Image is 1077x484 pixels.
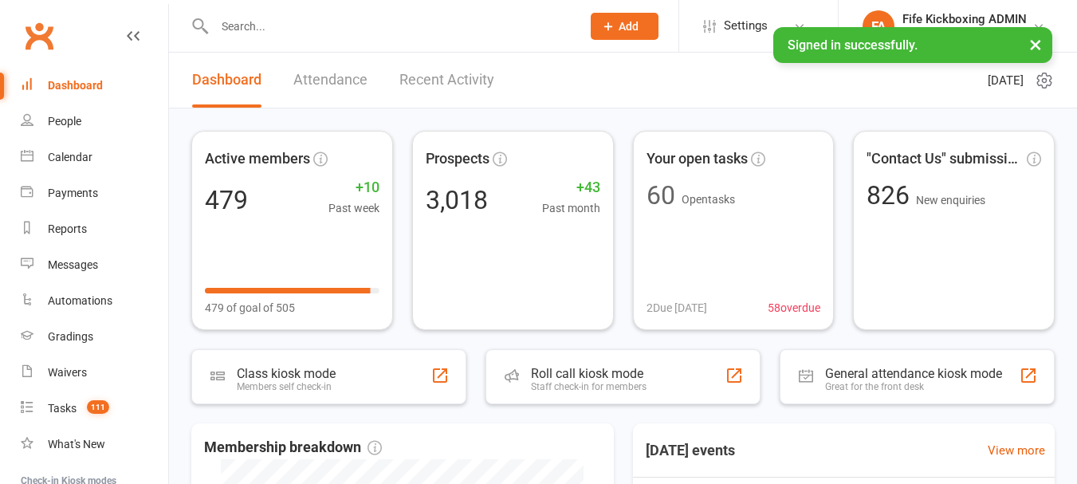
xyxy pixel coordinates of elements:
[21,104,168,140] a: People
[531,366,647,381] div: Roll call kiosk mode
[48,258,98,271] div: Messages
[633,436,748,465] h3: [DATE] events
[426,148,489,171] span: Prospects
[867,180,916,211] span: 826
[399,53,494,108] a: Recent Activity
[48,115,81,128] div: People
[682,193,735,206] span: Open tasks
[619,20,639,33] span: Add
[48,294,112,307] div: Automations
[48,222,87,235] div: Reports
[426,187,488,213] div: 3,018
[293,53,368,108] a: Attendance
[87,400,109,414] span: 111
[237,366,336,381] div: Class kiosk mode
[21,319,168,355] a: Gradings
[205,299,295,317] span: 479 of goal of 505
[542,199,600,217] span: Past month
[825,366,1002,381] div: General attendance kiosk mode
[863,10,894,42] div: FA
[21,68,168,104] a: Dashboard
[21,427,168,462] a: What's New
[788,37,918,53] span: Signed in successfully.
[902,26,1027,41] div: Fife Kickboxing
[205,187,248,213] div: 479
[48,187,98,199] div: Payments
[867,148,1024,171] span: "Contact Us" submissions
[21,355,168,391] a: Waivers
[647,299,707,317] span: 2 Due [DATE]
[48,330,93,343] div: Gradings
[988,441,1045,460] a: View more
[988,71,1024,90] span: [DATE]
[237,381,336,392] div: Members self check-in
[1021,27,1050,61] button: ×
[48,402,77,415] div: Tasks
[825,381,1002,392] div: Great for the front desk
[531,381,647,392] div: Staff check-in for members
[48,151,92,163] div: Calendar
[192,53,261,108] a: Dashboard
[204,436,382,459] span: Membership breakdown
[916,194,985,207] span: New enquiries
[328,176,379,199] span: +10
[21,140,168,175] a: Calendar
[328,199,379,217] span: Past week
[724,8,768,44] span: Settings
[205,148,310,171] span: Active members
[21,175,168,211] a: Payments
[591,13,658,40] button: Add
[48,438,105,451] div: What's New
[902,12,1027,26] div: Fife Kickboxing ADMIN
[542,176,600,199] span: +43
[210,15,570,37] input: Search...
[647,148,748,171] span: Your open tasks
[21,211,168,247] a: Reports
[48,366,87,379] div: Waivers
[48,79,103,92] div: Dashboard
[21,283,168,319] a: Automations
[21,391,168,427] a: Tasks 111
[19,16,59,56] a: Clubworx
[768,299,820,317] span: 58 overdue
[647,183,675,208] div: 60
[21,247,168,283] a: Messages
